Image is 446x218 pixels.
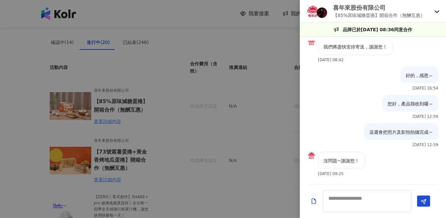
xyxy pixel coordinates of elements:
[413,114,438,119] p: [DATE] 12:59
[318,58,344,62] p: [DATE] 08:42
[417,196,430,207] button: Send
[343,26,413,33] p: 品牌已於[DATE] 08:36同意合作
[369,129,433,136] p: 這週會把照片及影拍拍攝完成～
[324,157,359,164] p: 沒問題~謝謝您！
[317,7,327,18] img: KOL Avatar
[333,4,425,12] p: 喜年來股份有限公司
[308,152,315,159] img: KOL Avatar
[388,100,433,107] p: 您好，產品我收到囉～
[324,43,387,50] p: 我們將盡快安排寄送，謝謝您！
[413,86,438,90] p: [DATE] 16:54
[333,12,425,19] p: 【85%原味減糖蛋捲】開箱合作（無酬互惠）
[306,5,319,18] img: KOL Avatar
[413,143,438,147] p: [DATE] 12:59
[406,72,433,79] p: 好的，感恩～
[311,196,317,207] button: Add a file
[318,171,344,176] p: [DATE] 09:25
[308,38,315,46] img: KOL Avatar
